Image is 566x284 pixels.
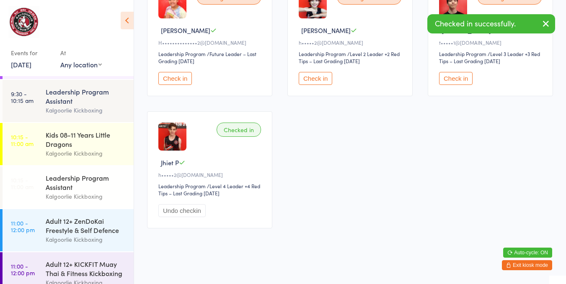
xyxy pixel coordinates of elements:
[11,46,52,60] div: Events for
[11,263,35,276] time: 11:00 - 12:00 pm
[46,105,127,115] div: Kalgoorlie Kickboxing
[11,90,34,104] time: 9:30 - 10:15 am
[299,72,332,85] button: Check in
[46,235,127,244] div: Kalgoorlie Kickboxing
[46,130,127,148] div: Kids 08-11 Years Little Dragons
[158,39,264,46] div: H••••••••••••••2@[DOMAIN_NAME]
[158,50,206,57] div: Leadership Program
[158,123,186,151] img: image1709349299.png
[217,123,261,137] div: Checked in
[158,182,206,189] div: Leadership Program
[46,216,127,235] div: Adult 12+ ZenDoKai Freestyle & Self Defence
[503,248,552,258] button: Auto-cycle: ON
[161,26,210,35] span: [PERSON_NAME]
[11,220,35,233] time: 11:00 - 12:00 pm
[439,72,473,85] button: Check in
[46,148,127,158] div: Kalgoorlie Kickboxing
[439,50,486,57] div: Leadership Program
[60,46,102,60] div: At
[3,166,134,208] a: 10:15 -11:00 amLeadership Program AssistantKalgoorlie Kickboxing
[158,72,192,85] button: Check in
[158,171,264,178] div: h•••••2@[DOMAIN_NAME]
[11,60,31,69] a: [DATE]
[502,260,552,270] button: Exit kiosk mode
[46,173,127,192] div: Leadership Program Assistant
[46,259,127,278] div: Adult 12+ KICKFIT Muay Thai & Fitness Kickboxing
[46,87,127,105] div: Leadership Program Assistant
[299,39,404,46] div: h•••••2@[DOMAIN_NAME]
[161,158,179,167] span: Jhiet P
[8,6,39,38] img: Kalgoorlie Kickboxing
[3,80,134,122] a: 9:30 -10:15 amLeadership Program AssistantKalgoorlie Kickboxing
[427,14,555,33] div: Checked in successfully.
[301,26,351,35] span: [PERSON_NAME]
[299,50,346,57] div: Leadership Program
[3,209,134,251] a: 11:00 -12:00 pmAdult 12+ ZenDoKai Freestyle & Self DefenceKalgoorlie Kickboxing
[3,123,134,165] a: 10:15 -11:00 amKids 08-11 Years Little DragonsKalgoorlie Kickboxing
[11,177,34,190] time: 10:15 - 11:00 am
[439,39,544,46] div: t•••••1@[DOMAIN_NAME]
[46,192,127,201] div: Kalgoorlie Kickboxing
[60,60,102,69] div: Any location
[158,204,206,217] button: Undo checkin
[11,133,34,147] time: 10:15 - 11:00 am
